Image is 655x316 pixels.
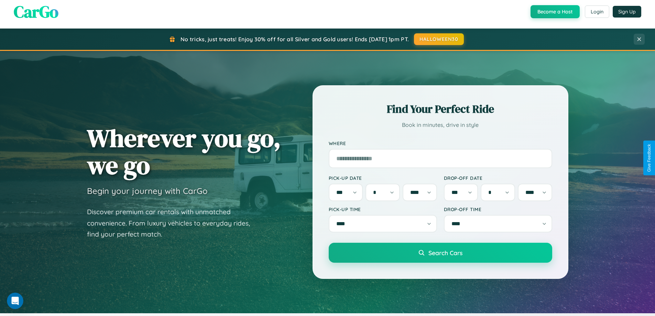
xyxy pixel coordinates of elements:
label: Drop-off Date [444,175,552,181]
button: Sign Up [613,6,641,18]
p: Discover premium car rentals with unmatched convenience. From luxury vehicles to everyday rides, ... [87,206,259,240]
button: Become a Host [531,5,580,18]
span: Search Cars [428,249,462,257]
label: Pick-up Time [329,206,437,212]
button: Login [585,6,609,18]
label: Drop-off Time [444,206,552,212]
button: Search Cars [329,243,552,263]
h1: Wherever you go, we go [87,124,281,179]
span: CarGo [14,0,58,23]
h3: Begin your journey with CarGo [87,186,208,196]
h2: Find Your Perfect Ride [329,101,552,117]
button: HALLOWEEN30 [414,33,464,45]
label: Where [329,140,552,146]
span: No tricks, just treats! Enjoy 30% off for all Silver and Gold users! Ends [DATE] 1pm PT. [181,36,409,43]
p: Book in minutes, drive in style [329,120,552,130]
div: Give Feedback [647,144,652,172]
iframe: Intercom live chat [7,293,23,309]
label: Pick-up Date [329,175,437,181]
